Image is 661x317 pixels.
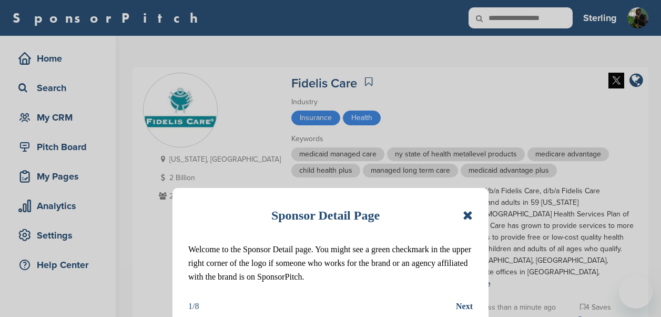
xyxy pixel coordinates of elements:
h1: Sponsor Detail Page [271,204,380,227]
div: 1/8 [188,300,199,313]
p: Welcome to the Sponsor Detail page. You might see a green checkmark in the upper right corner of ... [188,243,473,284]
button: Next [456,300,473,313]
iframe: Button to launch messaging window [619,275,653,309]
